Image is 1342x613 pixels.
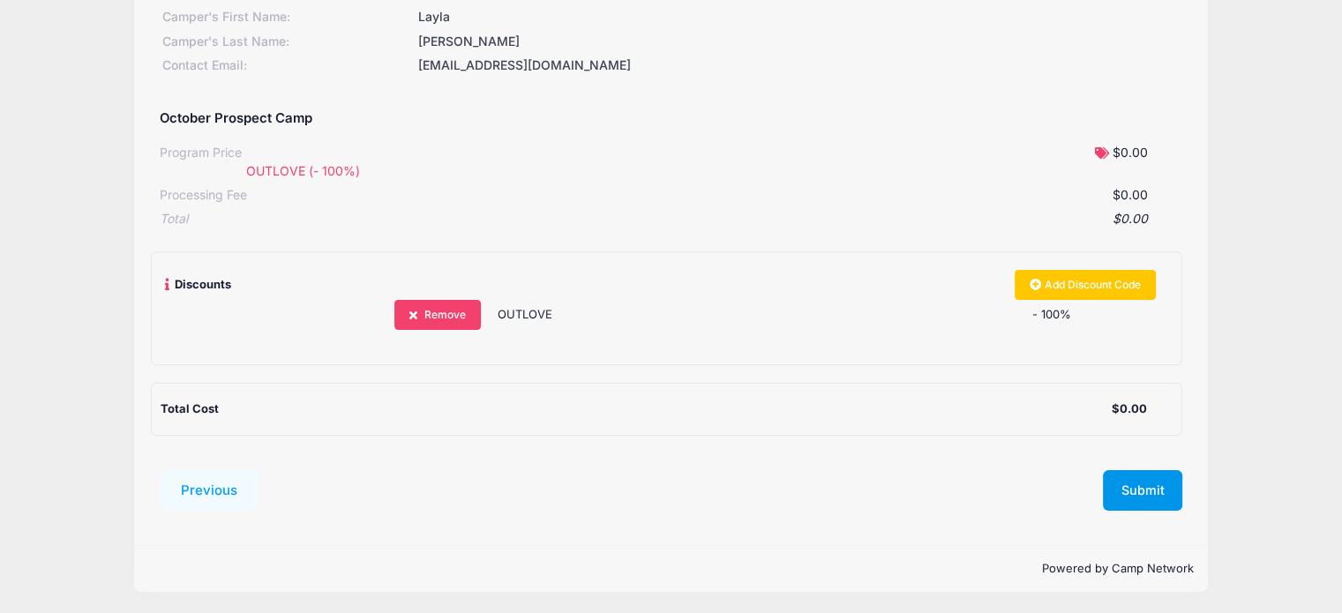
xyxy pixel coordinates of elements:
[416,56,1182,75] div: [EMAIL_ADDRESS][DOMAIN_NAME]
[160,8,416,26] div: Camper's First Name:
[188,210,1148,228] div: $0.00
[1113,145,1148,160] span: $0.00
[160,56,416,75] div: Contact Email:
[161,277,231,291] span: Discounts
[237,162,757,181] div: OUTLOVE (- 100%)
[160,470,259,511] button: Previous
[160,33,416,51] div: Camper's Last Name:
[1112,400,1147,418] div: $0.00
[1103,470,1182,511] button: Submit
[416,33,1182,51] div: [PERSON_NAME]
[160,144,242,162] div: Program Price
[160,186,247,205] div: Processing Fee
[160,111,312,127] h5: October Prospect Camp
[490,306,828,324] div: OUTLOVE
[394,300,481,330] a: Remove
[148,560,1194,578] p: Powered by Camp Network
[1015,270,1156,300] a: Add Discount Code
[247,186,1148,205] div: $0.00
[160,210,188,228] div: Total
[827,306,1080,324] div: - 100%
[161,400,1112,418] div: Total Cost
[416,8,1182,26] div: Layla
